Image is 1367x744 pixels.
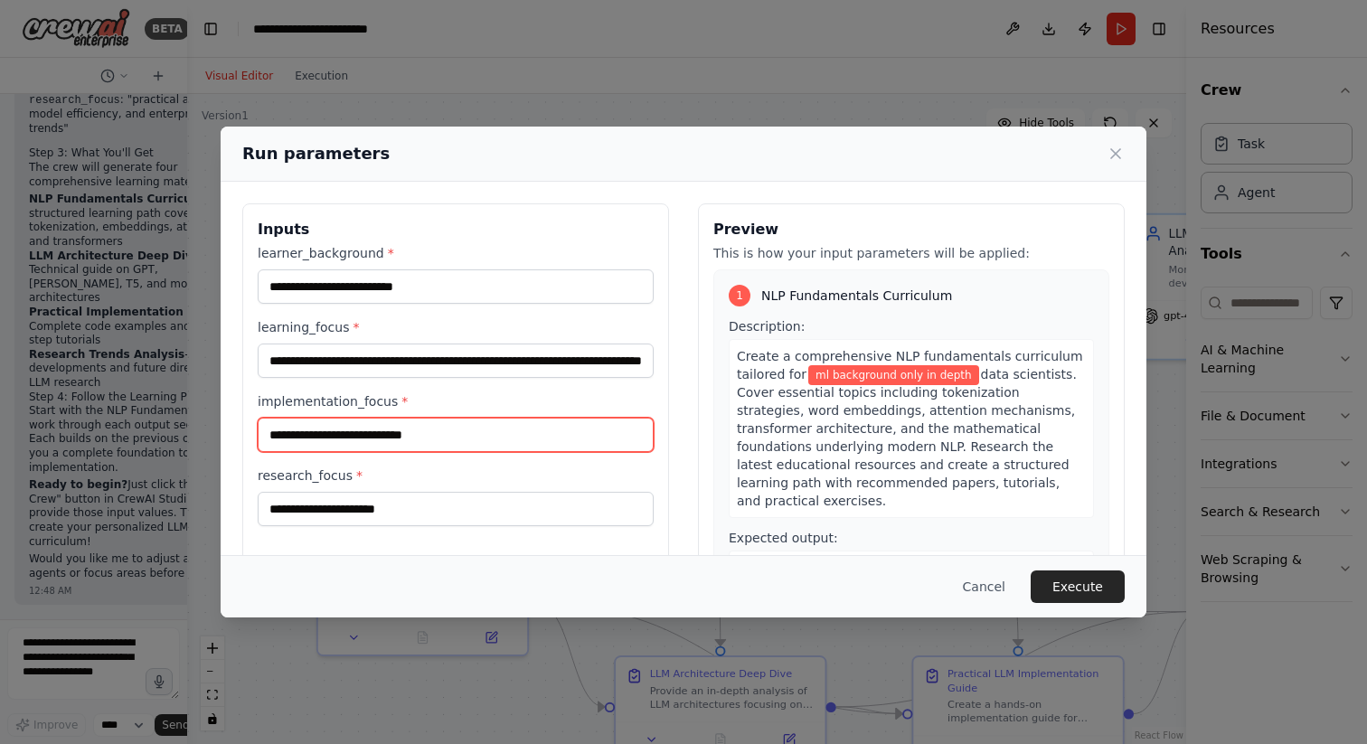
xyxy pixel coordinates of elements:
[258,318,654,336] label: learning_focus
[761,287,952,305] span: NLP Fundamentals Curriculum
[258,244,654,262] label: learner_background
[258,392,654,410] label: implementation_focus
[729,285,750,306] div: 1
[258,466,654,485] label: research_focus
[242,141,390,166] h2: Run parameters
[737,367,1077,508] span: data scientists. Cover essential topics including tokenization strategies, word embeddings, atten...
[737,349,1083,381] span: Create a comprehensive NLP fundamentals curriculum tailored for
[1031,570,1125,603] button: Execute
[948,570,1020,603] button: Cancel
[808,365,979,385] span: Variable: learner_background
[713,244,1109,262] p: This is how your input parameters will be applied:
[729,319,805,334] span: Description:
[713,219,1109,240] h3: Preview
[729,531,838,545] span: Expected output:
[258,219,654,240] h3: Inputs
